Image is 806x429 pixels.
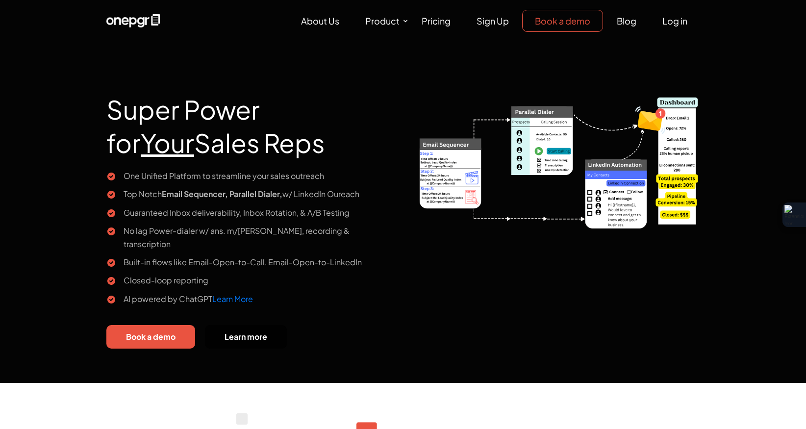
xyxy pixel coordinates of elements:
a: Book a demo [106,325,195,349]
li: Top Notch w/ LinkedIn Oureach [106,187,396,201]
img: multi-channel [410,69,700,231]
a: Log in [650,10,700,31]
u: Your [141,126,194,159]
a: Learn more [205,325,287,349]
h1: Super Power for Sales Reps [106,69,396,169]
li: No lag Power-dialer w/ ans. m/[PERSON_NAME], recording & transcription [106,224,396,251]
a: Learn More [212,294,253,304]
li: Built-in flows like Email-Open-to-Call, Email-Open-to-LinkedIn [106,255,396,269]
li: One Unified Platform to streamline your sales outreach [106,169,396,182]
li: Closed-loop reporting [106,274,396,287]
a: Product [353,10,409,31]
li: AI powered by ChatGPT [106,292,396,305]
a: About Us [289,10,352,31]
a: Sign Up [464,10,521,31]
a: Pricing [409,10,463,31]
a: Blog [604,10,649,31]
b: Email Sequencer, Parallel Dialer, [162,189,282,199]
li: Guaranteed Inbox deliverability, Inbox Rotation, & A/B Testing [106,206,396,219]
img: Extension Icon [784,205,804,225]
a: Book a demo [522,10,603,32]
